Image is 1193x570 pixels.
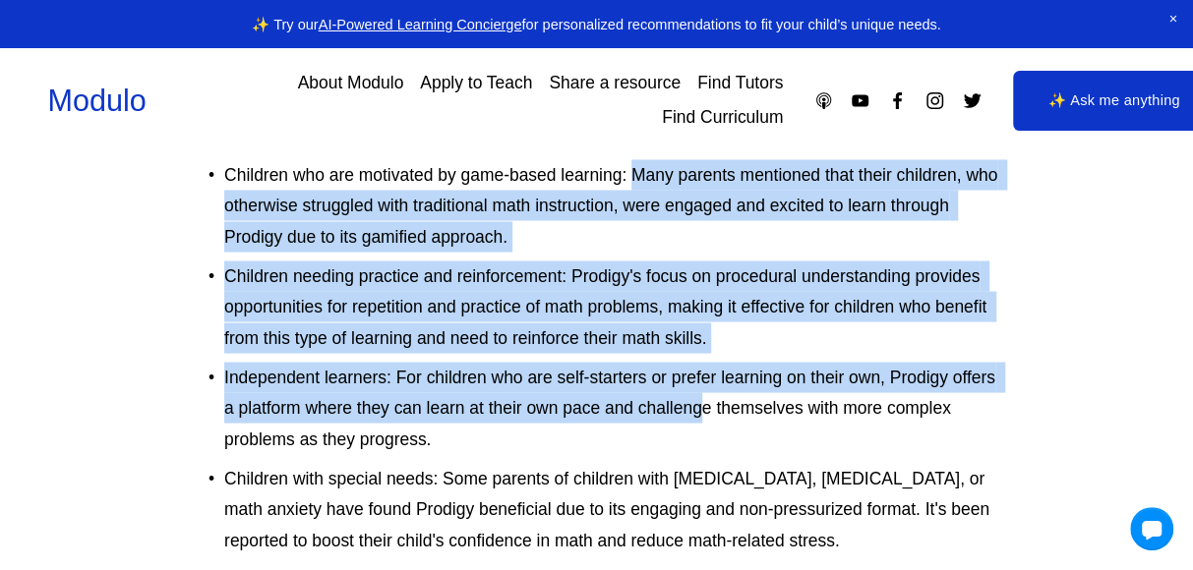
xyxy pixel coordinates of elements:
p: Children who are motivated by game-based learning: Many parents mentioned that their children, wh... [224,159,1008,252]
a: Modulo [48,84,147,117]
a: Share a resource [549,67,681,101]
a: Apply to Teach [420,67,532,101]
p: Children needing practice and reinforcement: Prodigy's focus on procedural understanding provides... [224,260,1008,353]
a: Find Curriculum [662,101,783,136]
a: Apple Podcasts [813,90,834,111]
a: AI-Powered Learning Concierge [319,17,522,32]
a: Instagram [925,90,945,111]
a: Twitter [962,90,983,111]
p: Independent learners: For children who are self-starters or prefer learning on their own, Prodigy... [224,362,1008,454]
a: About Modulo [298,67,404,101]
a: YouTube [850,90,870,111]
p: Children with special needs: Some parents of children with [MEDICAL_DATA], [MEDICAL_DATA], or mat... [224,463,1008,555]
a: Find Tutors [697,67,783,101]
a: Facebook [887,90,908,111]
